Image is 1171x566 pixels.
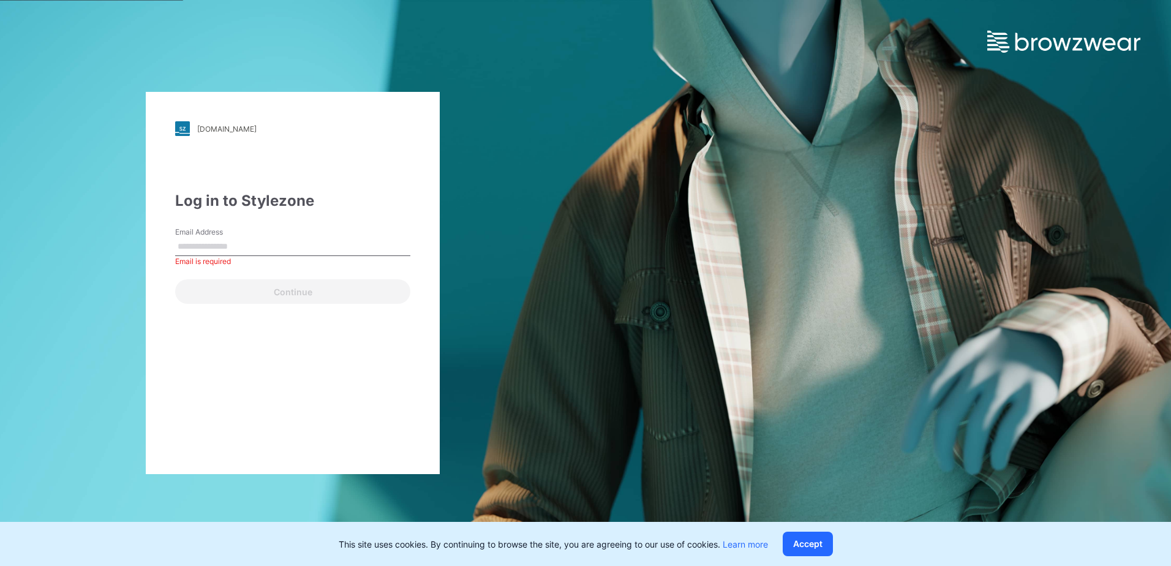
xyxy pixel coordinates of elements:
[175,227,261,238] label: Email Address
[783,532,833,556] button: Accept
[197,124,257,134] div: [DOMAIN_NAME]
[175,256,410,267] div: Email is required
[723,539,768,549] a: Learn more
[175,121,190,136] img: stylezone-logo.562084cfcfab977791bfbf7441f1a819.svg
[175,190,410,212] div: Log in to Stylezone
[339,538,768,551] p: This site uses cookies. By continuing to browse the site, you are agreeing to our use of cookies.
[175,121,410,136] a: [DOMAIN_NAME]
[987,31,1140,53] img: browzwear-logo.e42bd6dac1945053ebaf764b6aa21510.svg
